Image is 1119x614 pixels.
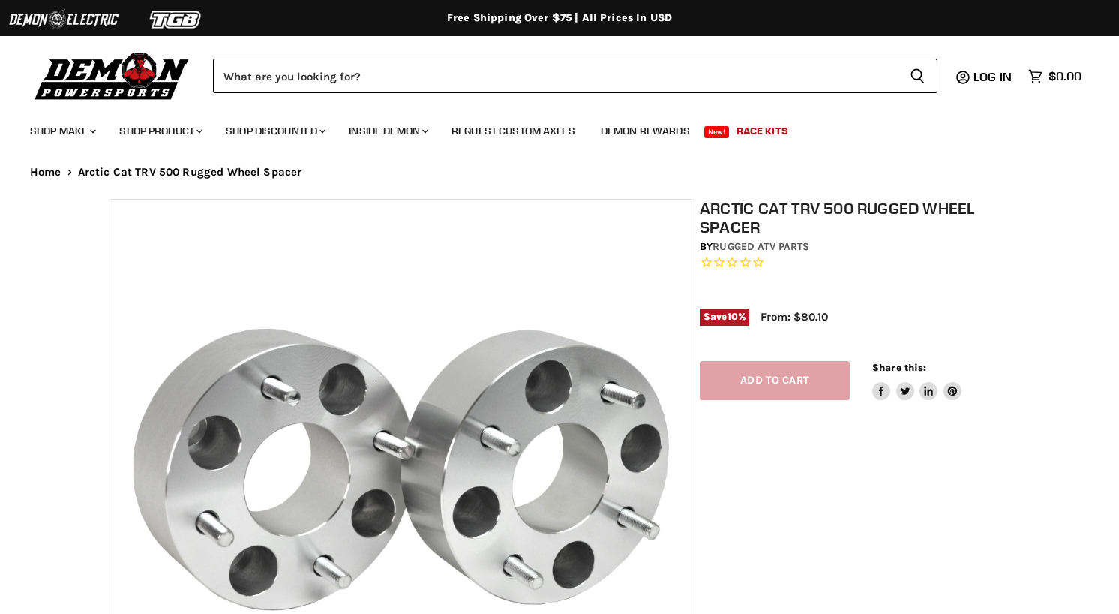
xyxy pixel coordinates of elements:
[760,310,828,324] span: From: $80.10
[700,199,1018,236] h1: Arctic Cat TRV 500 Rugged Wheel Spacer
[967,70,1021,83] a: Log in
[700,239,1018,255] div: by
[872,361,961,401] aside: Share this:
[19,116,105,146] a: Shop Make
[898,59,937,93] button: Search
[872,362,926,373] span: Share this:
[704,126,730,138] span: New!
[727,311,738,322] span: 10
[30,49,194,102] img: Demon Powersports
[973,69,1012,84] span: Log in
[108,116,211,146] a: Shop Product
[19,110,1078,146] ul: Main menu
[78,166,302,179] span: Arctic Cat TRV 500 Rugged Wheel Spacer
[7,5,120,34] img: Demon Electric Logo 2
[589,116,701,146] a: Demon Rewards
[337,116,437,146] a: Inside Demon
[712,240,809,253] a: Rugged ATV Parts
[1048,69,1081,83] span: $0.00
[213,59,937,93] form: Product
[440,116,586,146] a: Request Custom Axles
[725,116,799,146] a: Race Kits
[30,166,61,179] a: Home
[213,59,898,93] input: Search
[214,116,334,146] a: Shop Discounted
[1021,65,1089,87] a: $0.00
[120,5,232,34] img: TGB Logo 2
[700,309,749,325] span: Save %
[700,255,1018,271] span: Rated 0.0 out of 5 stars 0 reviews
